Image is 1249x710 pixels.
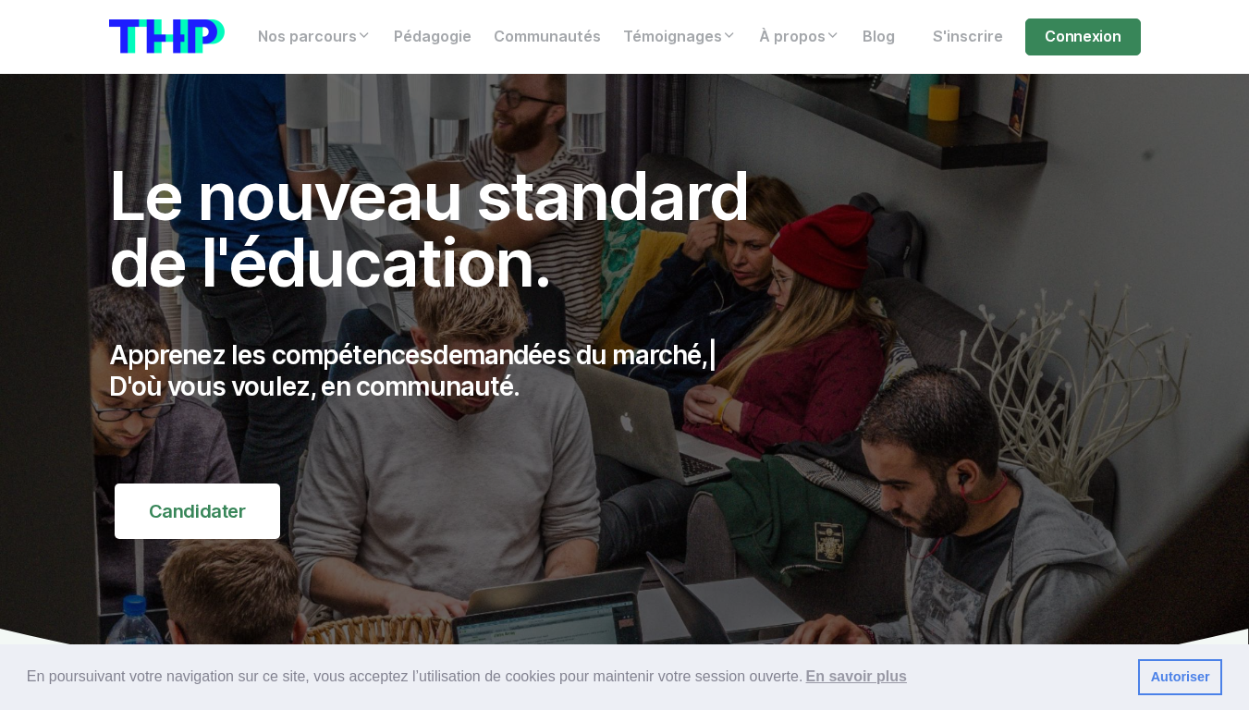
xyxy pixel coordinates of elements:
[708,339,716,371] span: |
[109,19,225,54] img: logo
[115,484,280,539] a: Candidater
[109,340,790,402] p: Apprenez les compétences D'où vous voulez, en communauté.
[851,18,906,55] a: Blog
[383,18,483,55] a: Pédagogie
[802,663,910,691] a: learn more about cookies
[109,163,790,296] h1: Le nouveau standard de l'éducation.
[433,339,707,371] span: demandées du marché,
[1138,659,1222,696] a: dismiss cookie message
[922,18,1014,55] a: S'inscrire
[27,663,1123,691] span: En poursuivant votre navigation sur ce site, vous acceptez l’utilisation de cookies pour mainteni...
[748,18,851,55] a: À propos
[1025,18,1140,55] a: Connexion
[247,18,383,55] a: Nos parcours
[612,18,748,55] a: Témoignages
[483,18,612,55] a: Communautés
